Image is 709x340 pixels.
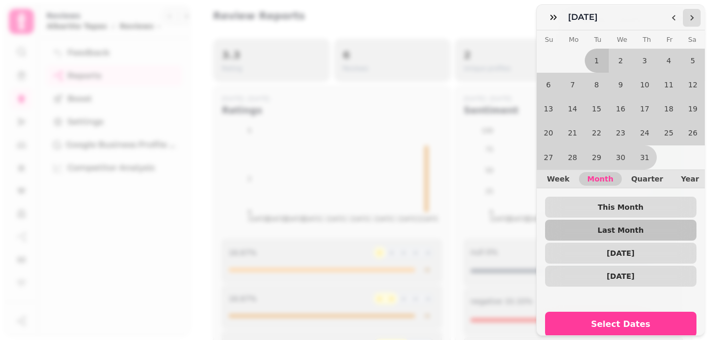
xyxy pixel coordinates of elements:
button: Monday, July 7th, 2025, selected [561,73,585,97]
button: Go to the Next Month [683,9,701,27]
th: Wednesday [617,30,628,49]
button: Thursday, July 3rd, 2025, selected [633,49,657,73]
button: Friday, July 18th, 2025, selected [657,97,681,121]
button: Wednesday, July 16th, 2025, selected [609,97,633,121]
span: Year [681,175,699,183]
button: Monday, July 14th, 2025, selected [561,97,585,121]
button: Friday, July 25th, 2025, selected [657,121,681,145]
button: [DATE] [545,243,697,264]
button: Thursday, July 24th, 2025, selected [633,121,657,145]
button: Quarter [623,172,671,186]
button: Saturday, July 19th, 2025, selected [681,97,705,121]
th: Monday [569,30,578,49]
button: Year [672,172,707,186]
span: Quarter [631,175,663,183]
span: [DATE] [553,273,689,280]
span: This Month [553,203,689,211]
button: Wednesday, July 30th, 2025, selected [609,145,633,169]
button: Saturday, July 26th, 2025, selected [681,121,705,145]
th: Friday [667,30,673,49]
button: Sunday, July 13th, 2025, selected [537,97,561,121]
button: Tuesday, July 1st, 2025, selected [585,49,609,73]
button: Last Month [545,220,697,241]
button: Friday, July 4th, 2025, selected [657,49,681,73]
button: Select Dates [545,312,697,337]
th: Sunday [545,30,553,49]
th: Thursday [643,30,651,49]
button: Week [539,172,578,186]
table: July 2025 [537,30,705,169]
button: Thursday, July 10th, 2025, selected [633,73,657,97]
h3: [DATE] [568,11,602,24]
button: Saturday, July 12th, 2025, selected [681,73,705,97]
button: Tuesday, July 15th, 2025, selected [585,97,609,121]
span: Month [587,175,613,183]
span: Select Dates [558,320,684,328]
button: Tuesday, July 29th, 2025, selected [585,145,609,169]
button: Sunday, July 6th, 2025, selected [537,73,561,97]
th: Tuesday [594,30,601,49]
button: Wednesday, July 23rd, 2025, selected [609,121,633,145]
button: Tuesday, July 22nd, 2025, selected [585,121,609,145]
th: Saturday [688,30,696,49]
span: Week [547,175,570,183]
button: Wednesday, July 9th, 2025, selected [609,73,633,97]
button: [DATE] [545,266,697,287]
button: This Month [545,197,697,218]
button: Monday, July 21st, 2025, selected [561,121,585,145]
button: Sunday, July 20th, 2025, selected [537,121,561,145]
button: Sunday, July 27th, 2025, selected [537,145,561,169]
button: Thursday, July 17th, 2025, selected [633,97,657,121]
span: Last Month [553,226,689,234]
button: Month [579,172,622,186]
button: Go to the Previous Month [665,9,683,27]
button: Friday, July 11th, 2025, selected [657,73,681,97]
button: Monday, July 28th, 2025, selected [561,145,585,169]
button: Tuesday, July 8th, 2025, selected [585,73,609,97]
button: Saturday, July 5th, 2025, selected [681,49,705,73]
button: Thursday, July 31st, 2025, selected [633,145,657,169]
span: [DATE] [553,250,689,257]
button: Wednesday, July 2nd, 2025, selected [609,49,633,73]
